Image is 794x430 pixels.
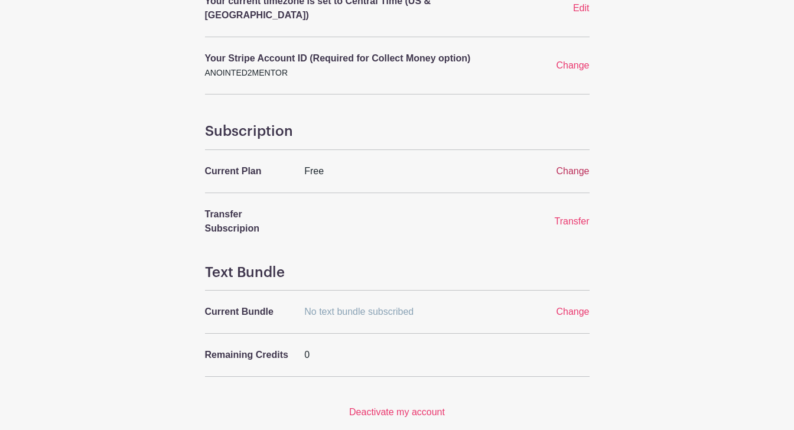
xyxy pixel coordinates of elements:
a: Edit [573,3,590,13]
p: Your Stripe Account ID (Required for Collect Money option) [205,51,523,66]
a: Deactivate my account [349,407,445,417]
span: No text bundle subscribed [304,307,414,317]
small: ANOINTED2MENTOR [205,68,288,77]
p: Current Bundle [205,305,291,319]
a: Transfer [555,216,590,226]
p: Current Plan [205,164,291,178]
h4: Subscription [205,123,590,140]
div: 0 [297,348,530,362]
h4: Text Bundle [205,264,590,281]
div: Free [297,164,530,178]
a: Change [556,166,589,176]
a: Change [556,307,589,317]
p: Remaining Credits [205,348,291,362]
p: Transfer Subscripion [205,207,291,236]
a: Change [556,60,589,70]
